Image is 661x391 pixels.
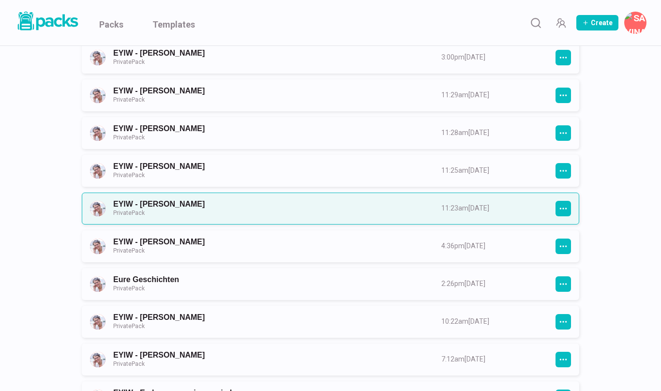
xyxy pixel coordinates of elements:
[15,10,80,36] a: Packs logo
[15,10,80,32] img: Packs logo
[526,13,545,32] button: Search
[624,12,646,34] button: Savina Tilmann
[576,15,618,30] button: Create Pack
[551,13,571,32] button: Manage Team Invites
